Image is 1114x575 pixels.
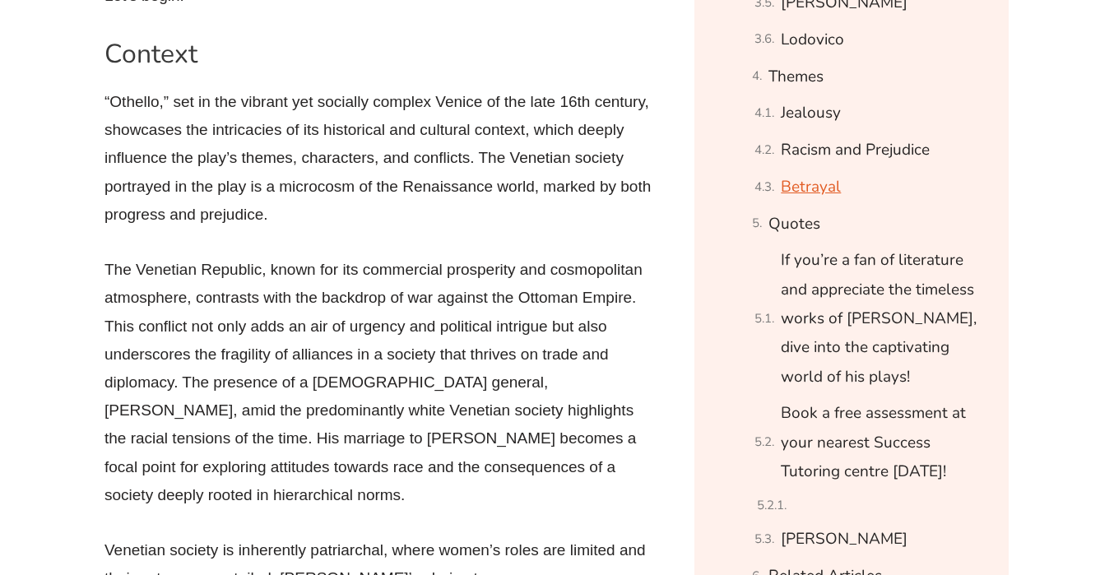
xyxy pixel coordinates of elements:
[781,525,907,554] a: [PERSON_NAME]
[781,173,841,202] a: Betrayal
[104,88,656,229] p: “Othello,” set in the vibrant yet socially complex Venice of the late 16th century, showcases the...
[768,63,824,91] a: Themes
[781,136,930,165] a: Racism and Prejudice
[781,26,844,54] a: Lodovico
[781,399,988,486] a: Book a free assessment at your nearest Success Tutoring centre [DATE]!
[781,99,841,128] a: Jealousy
[768,210,820,239] a: Quotes
[104,256,656,509] p: The Venetian Republic, known for its commercial prosperity and cosmopolitan atmosphere, contrasts...
[104,37,656,72] h2: Context
[832,389,1114,575] iframe: Chat Widget
[781,246,988,391] a: If you’re a fan of literature and appreciate the timeless works of [PERSON_NAME], dive into the c...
